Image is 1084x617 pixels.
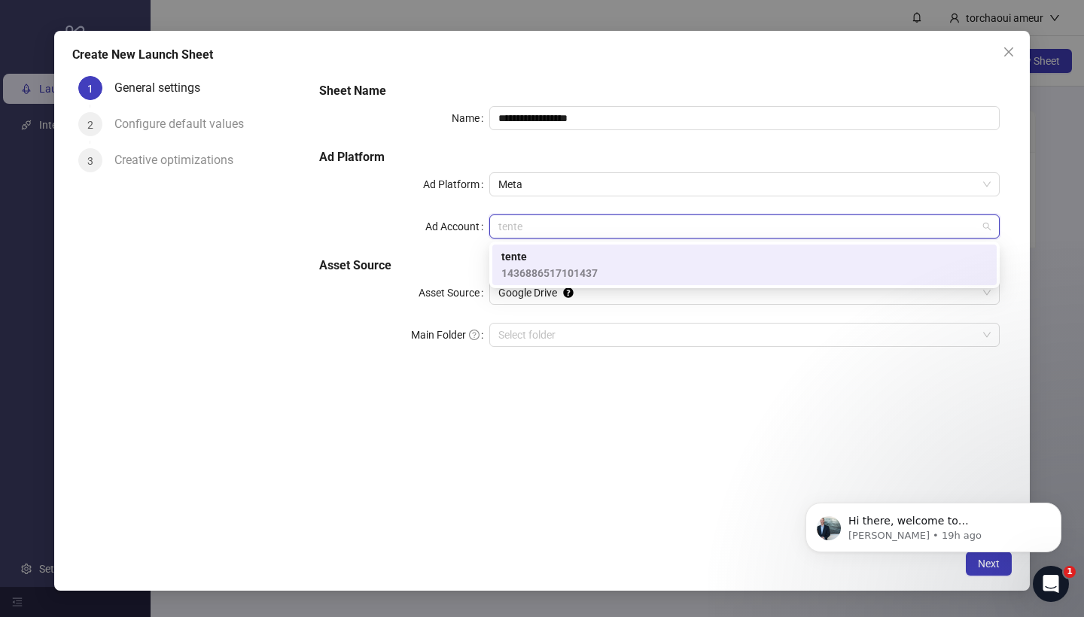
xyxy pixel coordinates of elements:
[319,148,1000,166] h5: Ad Platform
[469,330,480,340] span: question-circle
[87,83,93,95] span: 1
[452,106,489,130] label: Name
[489,106,1000,130] input: Name
[997,40,1021,64] button: Close
[498,173,991,196] span: Meta
[114,112,256,136] div: Configure default values
[319,82,1000,100] h5: Sheet Name
[1003,46,1015,58] span: close
[425,214,489,239] label: Ad Account
[114,76,212,100] div: General settings
[501,265,598,281] span: 1436886517101437
[498,281,991,304] span: Google Drive
[419,281,489,305] label: Asset Source
[498,215,991,238] span: tente
[1033,566,1069,602] iframe: Intercom live chat
[783,471,1084,576] iframe: Intercom notifications message
[492,245,997,285] div: tente
[319,257,1000,275] h5: Asset Source
[501,248,598,265] span: tente
[562,286,575,299] div: Tooltip anchor
[87,119,93,131] span: 2
[72,46,1012,64] div: Create New Launch Sheet
[1064,566,1076,578] span: 1
[114,148,245,172] div: Creative optimizations
[411,323,489,347] label: Main Folder
[423,172,489,196] label: Ad Platform
[87,155,93,167] span: 3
